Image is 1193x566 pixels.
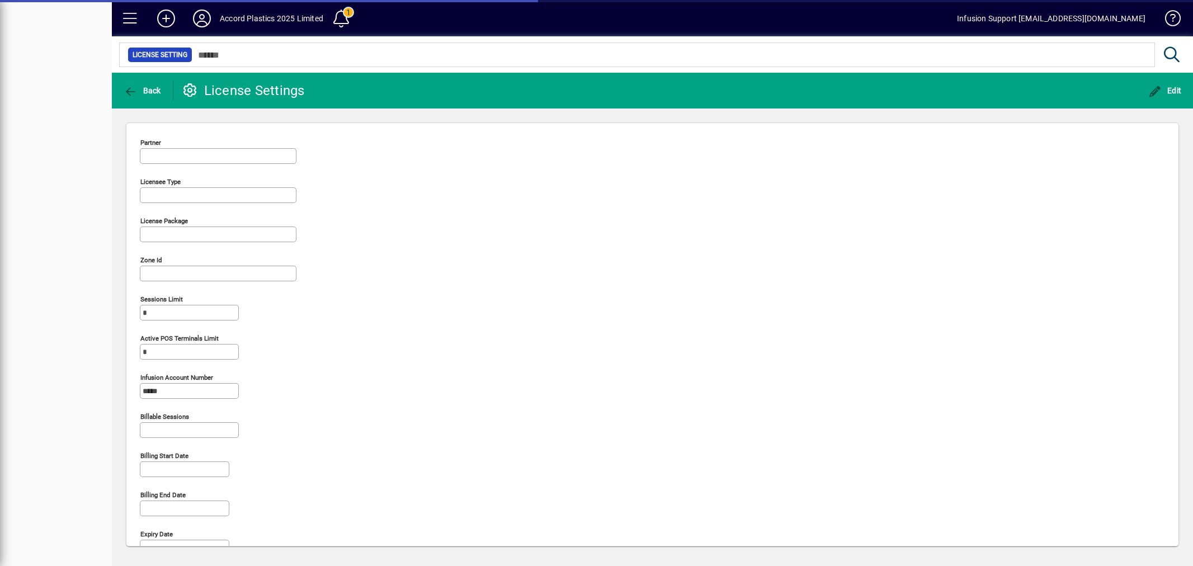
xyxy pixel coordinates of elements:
[140,491,186,499] mat-label: Billing end date
[124,86,161,95] span: Back
[140,139,161,147] mat-label: Partner
[140,217,188,225] mat-label: License Package
[140,256,162,264] mat-label: Zone Id
[1145,81,1185,101] button: Edit
[1157,2,1179,39] a: Knowledge Base
[140,452,188,460] mat-label: Billing start date
[182,82,305,100] div: License Settings
[140,178,181,186] mat-label: Licensee Type
[184,8,220,29] button: Profile
[140,530,173,538] mat-label: Expiry date
[148,8,184,29] button: Add
[1148,86,1182,95] span: Edit
[220,10,323,27] div: Accord Plastics 2025 Limited
[112,81,173,101] app-page-header-button: Back
[121,81,164,101] button: Back
[957,10,1145,27] div: Infusion Support [EMAIL_ADDRESS][DOMAIN_NAME]
[140,413,189,421] mat-label: Billable sessions
[133,49,187,60] span: License Setting
[140,374,213,381] mat-label: Infusion account number
[140,334,219,342] mat-label: Active POS Terminals Limit
[140,295,183,303] mat-label: Sessions Limit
